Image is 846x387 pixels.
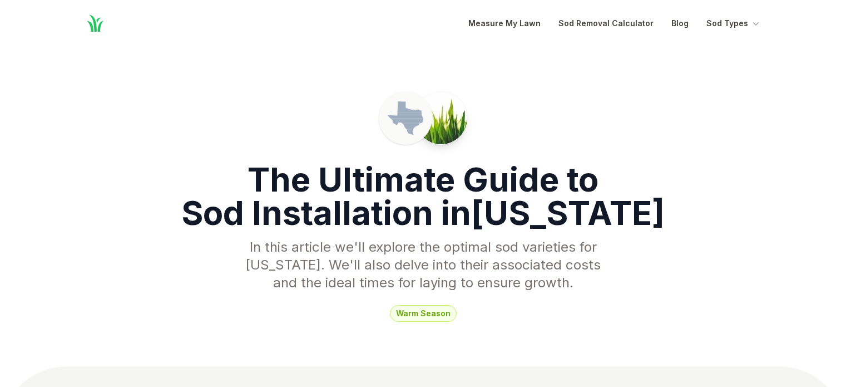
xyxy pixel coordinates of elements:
[706,17,761,30] button: Sod Types
[388,100,423,136] img: Texas state outline
[415,92,467,144] img: Picture of a patch of sod in Texas
[390,305,457,322] span: warm season
[468,17,541,30] a: Measure My Lawn
[558,17,654,30] a: Sod Removal Calculator
[236,238,610,292] p: In this article we'll explore the optimal sod varieties for [US_STATE] . We'll also delve into th...
[671,17,689,30] a: Blog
